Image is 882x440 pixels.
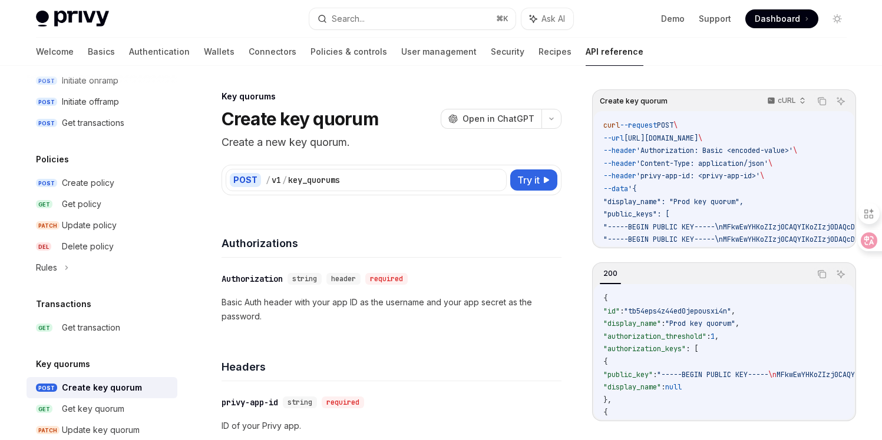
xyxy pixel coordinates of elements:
span: --data [603,184,628,194]
span: \ [760,171,764,181]
span: --header [603,171,636,181]
span: Ask AI [541,13,565,25]
div: required [365,273,408,285]
span: \ [698,134,702,143]
span: : [661,382,665,392]
div: Create policy [62,176,114,190]
span: { [603,294,607,303]
span: , [731,306,735,316]
span: ⌘ K [496,14,508,24]
div: 200 [600,266,621,281]
div: privy-app-id [222,396,278,408]
span: null [665,382,682,392]
a: DELDelete policy [27,236,177,257]
div: Key quorums [222,91,561,102]
div: Get transaction [62,321,120,335]
h5: Key quorums [36,357,90,371]
span: --url [603,134,624,143]
div: Rules [36,261,57,275]
a: GETGet policy [27,194,177,215]
div: Search... [332,12,365,26]
div: Initiate offramp [62,95,119,109]
span: [URL][DOMAIN_NAME] [624,134,698,143]
p: ID of your Privy app. [222,419,561,433]
div: / [282,174,287,186]
span: \ [673,121,678,130]
button: Open in ChatGPT [441,109,541,129]
span: "Prod key quorum" [665,319,735,328]
a: POSTCreate key quorum [27,377,177,398]
div: required [322,396,364,408]
p: Create a new key quorum. [222,134,561,151]
div: key_quorums [288,174,340,186]
button: Copy the contents from the code block [814,94,830,109]
span: DEL [36,242,51,251]
span: : [661,319,665,328]
div: Delete policy [62,239,114,254]
button: Ask AI [833,94,848,109]
a: Welcome [36,38,74,66]
a: POSTInitiate offramp [27,91,177,112]
span: "authorization_keys" [603,344,686,354]
span: string [292,274,317,284]
span: , [735,319,739,328]
span: \ [793,146,797,155]
div: POST [230,173,261,187]
p: cURL [778,96,796,105]
span: , [715,332,719,341]
span: Dashboard [755,13,800,25]
a: POSTCreate policy [27,172,177,194]
a: Connectors [249,38,296,66]
span: PATCH [36,426,60,435]
h4: Headers [222,359,561,375]
span: POST [36,98,57,106]
span: "display_name" [603,382,661,392]
button: Ask AI [833,266,848,282]
a: API reference [586,38,643,66]
span: --header [603,146,636,155]
span: POST [36,179,57,188]
span: 'Content-Type: application/json' [636,159,768,168]
button: Toggle dark mode [828,9,847,28]
div: Authorization [222,273,283,285]
div: Create key quorum [62,381,142,395]
span: GET [36,324,52,332]
div: Get policy [62,197,101,211]
span: Create key quorum [600,96,668,106]
span: header [331,274,356,284]
span: '{ [628,184,636,194]
span: "id" [603,306,620,316]
span: "tb54eps4z44ed0jepousxi4n" [624,306,731,316]
button: Ask AI [521,8,573,29]
span: PATCH [36,221,60,230]
button: Copy the contents from the code block [814,266,830,282]
span: POST [36,384,57,392]
span: "display_name" [603,319,661,328]
span: { [603,357,607,366]
span: Try it [517,173,540,187]
div: Get key quorum [62,402,124,416]
a: Dashboard [745,9,818,28]
button: cURL [761,91,811,111]
span: : [620,306,624,316]
span: "-----BEGIN PUBLIC KEY----- [657,370,768,379]
span: GET [36,405,52,414]
span: --header [603,159,636,168]
span: GET [36,200,52,209]
a: Wallets [204,38,234,66]
div: Update policy [62,218,117,232]
a: User management [401,38,477,66]
p: Basic Auth header with your app ID as the username and your app secret as the password. [222,295,561,324]
a: Security [491,38,524,66]
span: { [603,408,607,417]
span: POST [657,121,673,130]
span: }, [603,395,612,405]
button: Try it [510,169,557,191]
h5: Policies [36,152,69,166]
span: POST [36,119,57,128]
a: Basics [88,38,115,66]
a: Demo [661,13,685,25]
span: --request [620,121,657,130]
a: POSTGet transactions [27,112,177,134]
a: Policies & controls [310,38,387,66]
